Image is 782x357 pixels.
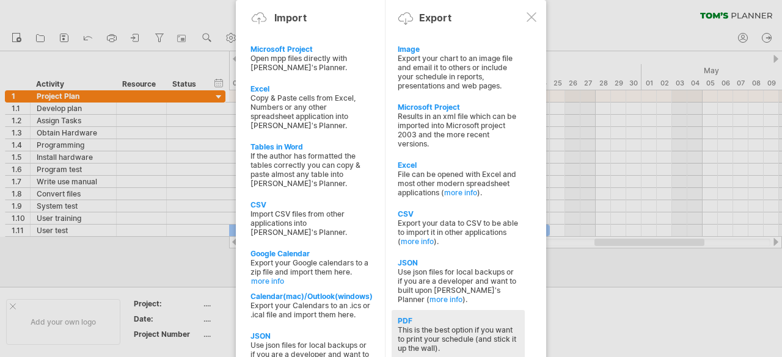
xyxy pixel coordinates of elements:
[398,258,519,267] div: JSON
[398,170,519,197] div: File can be opened with Excel and most other modern spreadsheet applications ( ).
[251,276,372,286] a: more info
[429,295,462,304] a: more info
[398,103,519,112] div: Microsoft Project
[398,160,519,170] div: Excel
[250,142,371,151] div: Tables in Word
[250,84,371,93] div: Excel
[250,151,371,188] div: If the author has formatted the tables correctly you can copy & paste almost any table into [PERS...
[398,112,519,148] div: Results in an xml file which can be imported into Microsoft project 2003 and the more recent vers...
[398,54,519,90] div: Export your chart to an image file and email it to others or include your schedule in reports, pr...
[250,93,371,130] div: Copy & Paste cells from Excel, Numbers or any other spreadsheet application into [PERSON_NAME]'s ...
[274,12,307,24] div: Import
[398,45,519,54] div: Image
[398,209,519,218] div: CSV
[419,12,451,24] div: Export
[398,218,519,246] div: Export your data to CSV to be able to import it in other applications ( ).
[398,267,519,304] div: Use json files for local backups or if you are a developer and want to built upon [PERSON_NAME]'s...
[401,237,434,246] a: more info
[398,316,519,325] div: PDF
[444,188,477,197] a: more info
[398,325,519,353] div: This is the best option if you want to print your schedule (and stick it up the wall).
